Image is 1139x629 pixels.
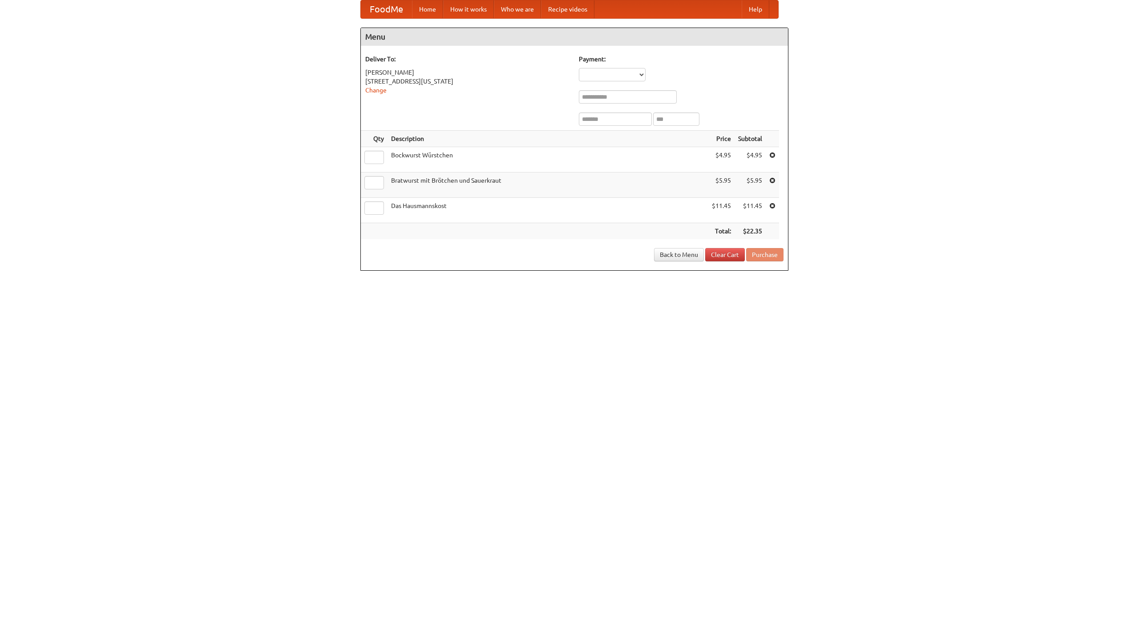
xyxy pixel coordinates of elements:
[746,248,784,261] button: Purchase
[654,248,704,261] a: Back to Menu
[735,131,766,147] th: Subtotal
[412,0,443,18] a: Home
[742,0,769,18] a: Help
[388,198,708,223] td: Das Hausmannskost
[708,223,735,240] th: Total:
[708,147,735,172] td: $4.95
[365,87,387,94] a: Change
[388,172,708,198] td: Bratwurst mit Brötchen und Sauerkraut
[708,198,735,223] td: $11.45
[579,55,784,64] h5: Payment:
[365,55,570,64] h5: Deliver To:
[361,0,412,18] a: FoodMe
[365,77,570,86] div: [STREET_ADDRESS][US_STATE]
[708,172,735,198] td: $5.95
[708,131,735,147] th: Price
[735,223,766,240] th: $22.35
[541,0,594,18] a: Recipe videos
[735,198,766,223] td: $11.45
[388,147,708,172] td: Bockwurst Würstchen
[365,68,570,77] div: [PERSON_NAME]
[361,28,788,46] h4: Menu
[735,172,766,198] td: $5.95
[388,131,708,147] th: Description
[443,0,494,18] a: How it works
[735,147,766,172] td: $4.95
[494,0,541,18] a: Who we are
[361,131,388,147] th: Qty
[705,248,745,261] a: Clear Cart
